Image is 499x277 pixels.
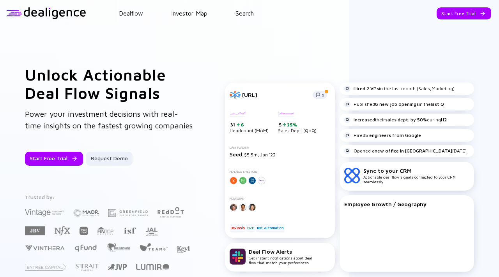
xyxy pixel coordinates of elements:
[385,117,427,123] strong: sales dept. by 50%
[25,65,194,102] h1: Unlock Actionable Deal Flow Signals
[25,194,192,200] div: Trusted by:
[230,224,245,231] div: DevTools
[123,227,136,234] img: Israel Secondary Fund
[354,86,379,91] strong: Hired 2 VPs
[344,201,469,207] div: Employee Growth / Geography
[278,111,317,134] div: Sales Dept. (QoQ)
[230,111,269,134] div: Headcount (MoM)
[375,101,419,107] strong: 8 new job openings
[240,122,244,128] div: 6
[97,226,114,235] img: FINTOP Capital
[363,167,469,174] div: Sync to your CRM
[242,91,308,98] div: [URL]
[235,10,254,17] a: Search
[441,117,447,123] strong: H2
[344,132,421,138] div: Hired
[25,244,65,252] img: Vinthera
[25,152,83,166] button: Start Free Trial
[230,151,330,158] div: $5.5m, Jan `22
[76,264,99,271] img: Strait Capital
[136,264,169,270] img: Lumir Ventures
[157,205,184,218] img: Red Dot Capital Partners
[344,117,447,123] div: their during
[286,122,297,128] div: 25%
[279,122,317,128] div: 5
[145,228,157,236] img: JAL Ventures
[73,207,99,219] img: Maor Investments
[375,148,452,154] strong: new office in [GEOGRAPHIC_DATA]
[177,246,190,253] img: Key1 Capital
[249,248,312,255] div: Deal Flow Alerts
[230,170,330,174] div: Notable Investors
[55,226,70,235] img: NFX
[431,101,444,107] strong: last Q
[230,197,330,200] div: Founders
[230,151,244,158] span: Seed,
[106,243,130,252] img: The Elephant
[249,248,312,265] div: Get instant notifications about deal flow that match your preferences
[437,7,491,19] button: Start Free Trial
[25,226,45,236] img: JBV Capital
[119,10,143,17] a: Dealflow
[140,243,168,251] img: Team8
[25,109,193,130] span: Power your investment decisions with real-time insights on the fastest growing companies
[171,10,207,17] a: Investor Map
[108,209,148,217] img: Greenfield Partners
[86,152,133,166] button: Request Demo
[344,101,444,107] div: Published in the
[354,117,375,123] strong: Increased
[25,264,66,271] img: Entrée Capital
[246,224,255,231] div: B2B
[344,86,455,92] div: in the last month (Sales,Marketing)
[74,243,97,252] img: Q Fund
[256,224,285,231] div: Test Automation
[25,208,64,217] img: Vintage Investment Partners
[108,264,127,270] img: Jerusalem Venture Partners
[230,122,269,128] div: 31
[363,167,469,184] div: Actionable deal flow signals connected to your CRM seamlessly
[365,132,421,138] strong: 5 engineers from Google
[230,146,330,149] div: Last Funding
[344,148,467,154] div: Opened a [DATE]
